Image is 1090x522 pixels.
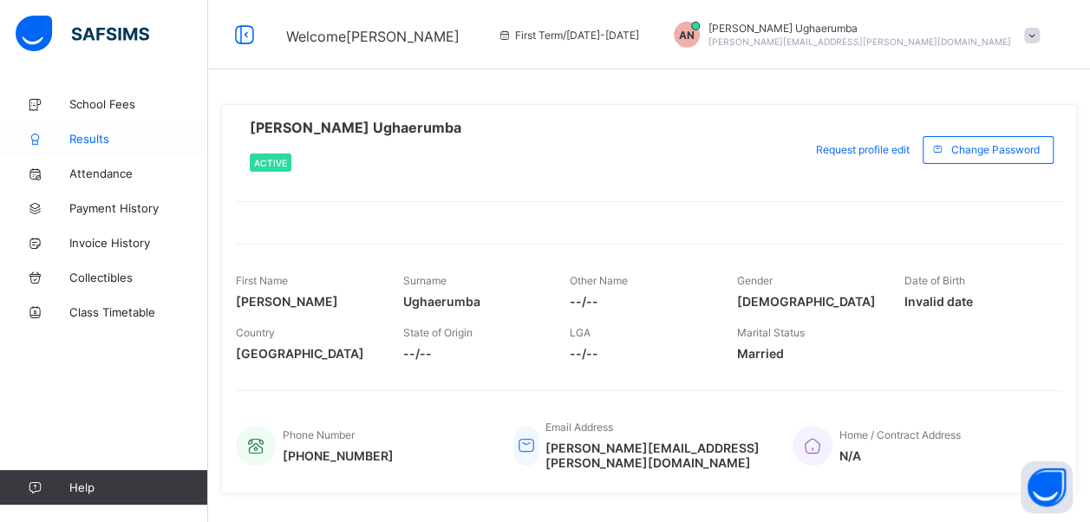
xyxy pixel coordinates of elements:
[403,294,545,309] span: Ughaerumba
[69,166,208,180] span: Attendance
[737,274,773,287] span: Gender
[839,428,961,441] span: Home / Contract Address
[951,143,1040,156] span: Change Password
[708,22,1011,35] span: [PERSON_NAME] Ughaerumba
[236,346,377,361] span: [GEOGRAPHIC_DATA]
[403,274,447,287] span: Surname
[69,480,207,494] span: Help
[403,346,545,361] span: --/--
[839,448,961,463] span: N/A
[737,346,878,361] span: Married
[737,294,878,309] span: [DEMOGRAPHIC_DATA]
[570,274,628,287] span: Other Name
[69,97,208,111] span: School Fees
[69,201,208,215] span: Payment History
[545,440,767,470] span: [PERSON_NAME][EMAIL_ADDRESS][PERSON_NAME][DOMAIN_NAME]
[16,16,149,52] img: safsims
[679,29,695,42] span: AN
[656,22,1048,48] div: AnulikaUghaerumba
[904,274,964,287] span: Date of Birth
[286,28,460,45] span: Welcome [PERSON_NAME]
[816,143,910,156] span: Request profile edit
[69,305,208,319] span: Class Timetable
[737,326,805,339] span: Marital Status
[69,236,208,250] span: Invoice History
[708,36,1011,47] span: [PERSON_NAME][EMAIL_ADDRESS][PERSON_NAME][DOMAIN_NAME]
[403,326,473,339] span: State of Origin
[236,294,377,309] span: [PERSON_NAME]
[545,421,613,434] span: Email Address
[570,346,711,361] span: --/--
[69,271,208,284] span: Collectibles
[904,294,1045,309] span: Invalid date
[236,274,288,287] span: First Name
[498,29,639,42] span: session/term information
[1021,461,1073,513] button: Open asap
[236,326,275,339] span: Country
[250,119,461,136] span: [PERSON_NAME] Ughaerumba
[283,428,355,441] span: Phone Number
[570,294,711,309] span: --/--
[570,326,591,339] span: LGA
[69,132,208,146] span: Results
[254,158,287,168] span: Active
[283,448,394,463] span: [PHONE_NUMBER]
